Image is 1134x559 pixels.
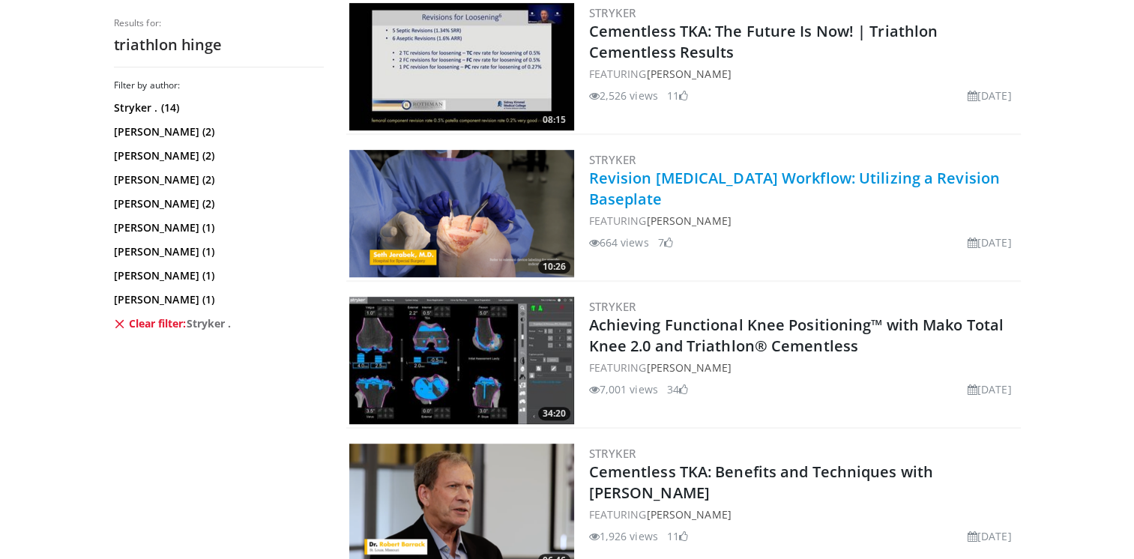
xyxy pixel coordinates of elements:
div: FEATURING [589,507,1018,522]
a: Stryker [589,299,636,314]
img: 7dd3ba29-71bb-4b46-b443-40b549939303.300x170_q85_crop-smart_upscale.jpg [349,3,574,130]
h3: Filter by author: [114,79,324,91]
a: Cementless TKA: The Future Is Now! | Triathlon Cementless Results [589,21,938,62]
p: Results for: [114,17,324,29]
a: [PERSON_NAME] (1) [114,292,320,307]
a: [PERSON_NAME] (1) [114,244,320,259]
a: [PERSON_NAME] [646,67,731,81]
li: 7 [658,235,673,250]
a: 34:20 [349,297,574,424]
a: [PERSON_NAME] [646,360,731,375]
li: 11 [667,528,688,544]
a: [PERSON_NAME] (2) [114,196,320,211]
li: [DATE] [968,88,1012,103]
img: f0308e9a-ff50-4b64-b2cd-b97fc4ddd6a9.png.300x170_q85_crop-smart_upscale.png [349,150,574,277]
div: FEATURING [589,66,1018,82]
a: Cementless TKA: Benefits and Techniques with [PERSON_NAME] [589,462,933,503]
li: 11 [667,88,688,103]
a: [PERSON_NAME] [646,507,731,522]
span: 34:20 [538,407,570,420]
li: 34 [667,381,688,397]
img: f2610986-4998-4029-b25b-be01ddb61645.300x170_q85_crop-smart_upscale.jpg [349,297,574,424]
li: [DATE] [968,528,1012,544]
a: [PERSON_NAME] (1) [114,220,320,235]
li: 2,526 views [589,88,658,103]
a: [PERSON_NAME] [646,214,731,228]
a: Stryker . (14) [114,100,320,115]
li: 1,926 views [589,528,658,544]
span: 10:26 [538,260,570,274]
a: [PERSON_NAME] (1) [114,268,320,283]
span: 08:15 [538,113,570,127]
a: 08:15 [349,3,574,130]
a: [PERSON_NAME] (2) [114,148,320,163]
li: 7,001 views [589,381,658,397]
a: Achieving Functional Knee Positioning™ with Mako Total Knee 2.0 and Triathlon® Cementless [589,315,1004,356]
li: [DATE] [968,381,1012,397]
a: [PERSON_NAME] (2) [114,172,320,187]
a: Stryker [589,152,636,167]
a: Revision [MEDICAL_DATA] Workflow: Utilizing a Revision Baseplate [589,168,1000,209]
span: Stryker . [187,316,232,331]
a: [PERSON_NAME] (2) [114,124,320,139]
a: Stryker [589,446,636,461]
h2: triathlon hinge [114,35,324,55]
div: FEATURING [589,360,1018,375]
a: Stryker [589,5,636,20]
li: [DATE] [968,235,1012,250]
li: 664 views [589,235,649,250]
a: 10:26 [349,150,574,277]
div: FEATURING [589,213,1018,229]
a: Clear filter:Stryker . [114,316,320,331]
